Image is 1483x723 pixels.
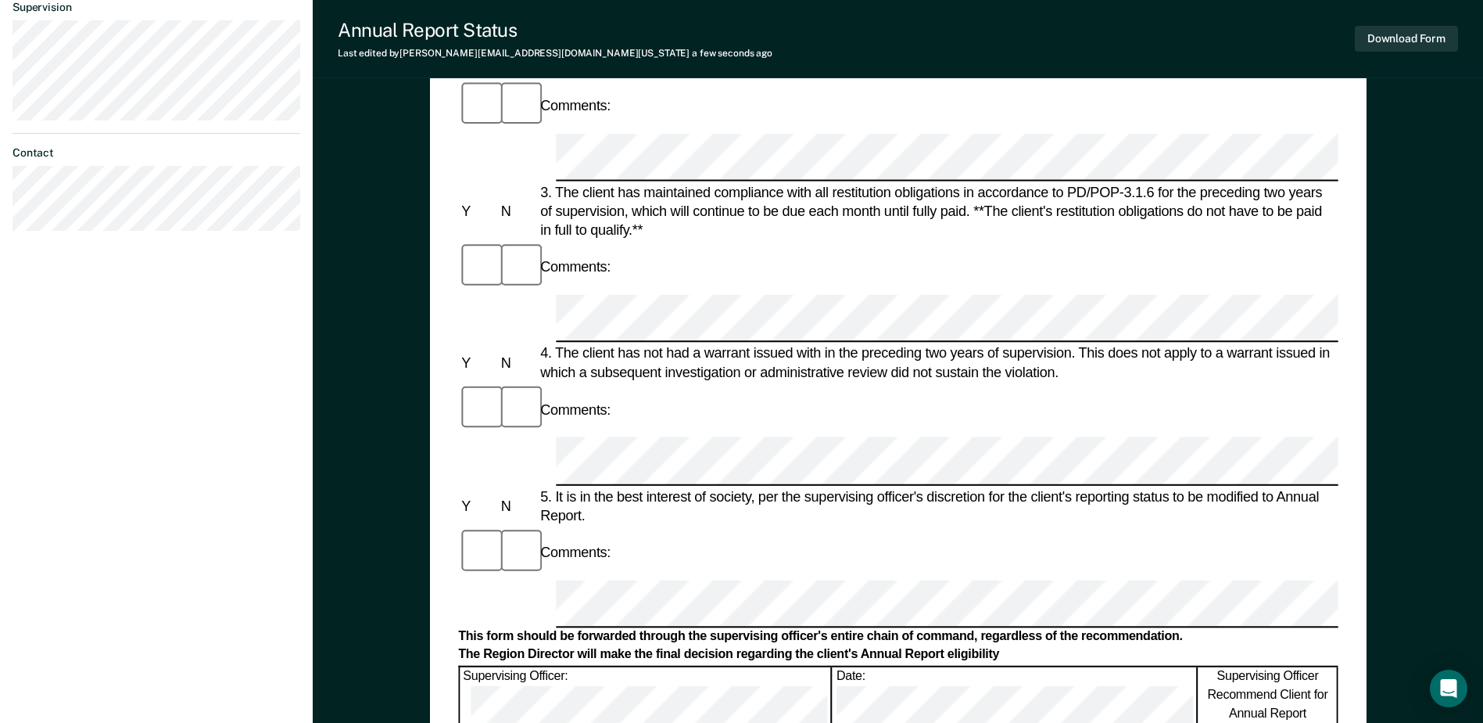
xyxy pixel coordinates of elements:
div: Open Intercom Messenger [1430,670,1467,707]
div: 3. The client has maintained compliance with all restitution obligations in accordance to PD/POP-... [537,182,1338,239]
div: Annual Report Status [338,19,772,41]
dt: Supervision [13,1,300,14]
div: Last edited by [PERSON_NAME][EMAIL_ADDRESS][DOMAIN_NAME][US_STATE] [338,48,772,59]
div: N [497,496,536,515]
button: Download Form [1355,26,1458,52]
div: The Region Director will make the final decision regarding the client's Annual Report eligibility [458,647,1338,664]
div: 5. It is in the best interest of society, per the supervising officer's discretion for the client... [537,487,1338,524]
div: This form should be forwarded through the supervising officer's entire chain of command, regardle... [458,629,1338,646]
div: Y [458,202,497,221]
div: Comments: [537,96,614,115]
div: Y [458,496,497,515]
div: Comments: [537,543,614,562]
span: a few seconds ago [692,48,772,59]
div: Comments: [537,401,614,419]
div: N [497,202,536,221]
div: 4. The client has not had a warrant issued with in the preceding two years of supervision. This d... [537,344,1338,382]
div: Comments: [537,257,614,276]
dt: Contact [13,146,300,160]
div: Y [458,354,497,372]
div: N [497,354,536,372]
